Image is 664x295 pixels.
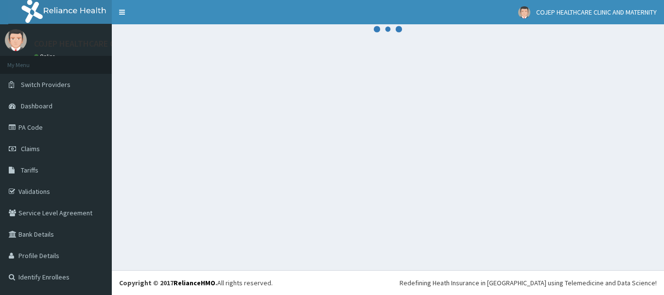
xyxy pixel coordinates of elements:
[34,53,57,60] a: Online
[21,80,70,89] span: Switch Providers
[21,166,38,174] span: Tariffs
[34,39,197,48] p: COJEP HEALTHCARE CLINIC AND MATERNITY
[174,278,215,287] a: RelianceHMO
[21,144,40,153] span: Claims
[5,29,27,51] img: User Image
[119,278,217,287] strong: Copyright © 2017 .
[21,102,52,110] span: Dashboard
[112,270,664,295] footer: All rights reserved.
[373,15,402,44] svg: audio-loading
[400,278,657,288] div: Redefining Heath Insurance in [GEOGRAPHIC_DATA] using Telemedicine and Data Science!
[536,8,657,17] span: COJEP HEALTHCARE CLINIC AND MATERNITY
[518,6,530,18] img: User Image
